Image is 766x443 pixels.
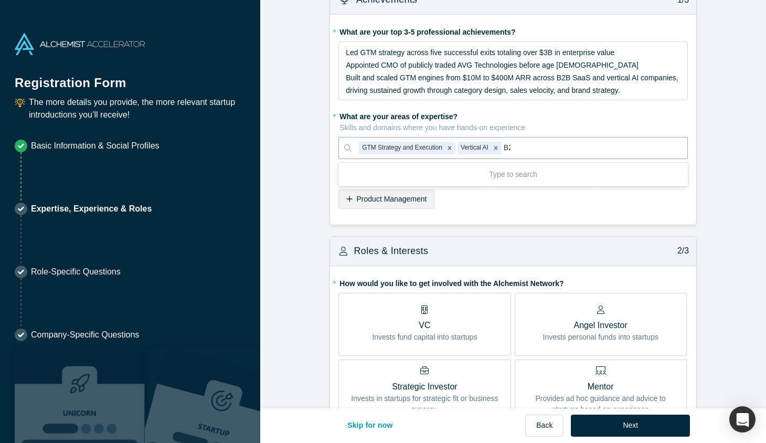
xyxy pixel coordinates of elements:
[372,332,477,343] p: Invests fund capital into startups
[523,393,679,415] p: Provides ad hoc guidance and advice to startups based on experience
[338,165,688,184] div: Type to search
[543,319,658,332] p: Angel Investor
[338,41,688,100] div: rdw-wrapper
[372,319,477,332] p: VC
[357,195,427,203] span: Product Management
[523,381,679,393] p: Mentor
[31,203,152,215] p: Expertise, Experience & Roles
[346,46,681,97] div: rdw-editor
[490,142,502,154] div: Remove Vertical AI
[338,23,688,38] label: What are your top 3-5 professional achievements?
[346,393,503,415] p: Invests in startups for strategic fit or business synergy.
[571,415,690,437] button: Next
[458,142,490,154] div: Vertical AI
[31,266,121,278] p: Role-Specific Questions
[346,61,680,94] span: Appointed CMO of publicly traded AVG Technologies before age [DEMOGRAPHIC_DATA] Built and scaled ...
[543,332,658,343] p: Invests personal funds into startups
[354,244,429,258] h3: Roles & Interests
[338,108,688,133] label: What are your areas of expertise?
[672,245,689,257] p: 2/3
[359,142,444,154] div: GTM Strategy and Execution
[336,415,404,437] button: Skip for now
[15,62,246,92] h1: Registration Form
[31,329,139,341] p: Company-Specific Questions
[444,142,455,154] div: Remove GTM Strategy and Execution
[346,48,614,57] span: Led GTM strategy across five successful exits totaling over $3B in enterprise value
[15,33,145,55] img: Alchemist Accelerator Logo
[338,275,688,289] label: How would you like to get involved with the Alchemist Network?
[339,122,688,133] p: Skills and domains where you have hands-on experience
[346,381,503,393] p: Strategic Investor
[31,140,159,152] p: Basic Information & Social Profiles
[29,96,246,121] p: The more details you provide, the more relevant startup introductions you’ll receive!
[525,415,563,437] button: Back
[338,189,434,209] div: Product Management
